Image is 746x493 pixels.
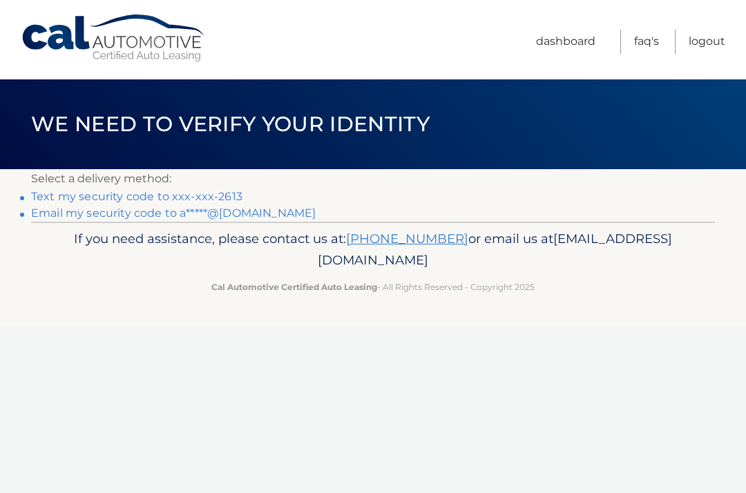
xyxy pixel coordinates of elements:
a: Text my security code to xxx-xxx-2613 [31,190,242,203]
p: Select a delivery method: [31,169,715,188]
p: - All Rights Reserved - Copyright 2025 [52,280,694,294]
a: [PHONE_NUMBER] [346,231,468,246]
a: Dashboard [536,30,595,54]
a: Cal Automotive [21,14,207,63]
p: If you need assistance, please contact us at: or email us at [52,228,694,272]
span: We need to verify your identity [31,111,430,137]
a: Logout [689,30,725,54]
a: Email my security code to a*****@[DOMAIN_NAME] [31,206,316,220]
strong: Cal Automotive Certified Auto Leasing [211,282,377,292]
a: FAQ's [634,30,659,54]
